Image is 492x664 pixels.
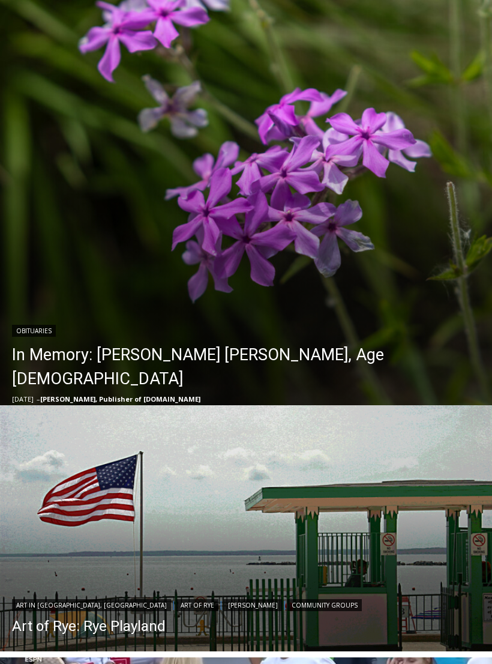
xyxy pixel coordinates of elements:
[176,599,218,611] a: Art of Rye
[4,124,118,169] span: Open Tues. - Sun. [PHONE_NUMBER]
[124,75,176,143] div: "the precise, almost orchestrated movements of cutting and assembling sushi and [PERSON_NAME] mak...
[12,599,171,611] a: Art in [GEOGRAPHIC_DATA], [GEOGRAPHIC_DATA]
[37,394,40,403] span: –
[12,394,34,403] time: [DATE]
[12,597,362,611] div: | | |
[224,599,282,611] a: [PERSON_NAME]
[40,394,200,403] a: [PERSON_NAME], Publisher of [DOMAIN_NAME]
[287,599,362,611] a: Community Groups
[12,617,362,635] a: Art of Rye: Rye Playland
[12,325,56,337] a: Obituaries
[12,343,486,391] a: In Memory: [PERSON_NAME] [PERSON_NAME], Age [DEMOGRAPHIC_DATA]
[1,121,121,149] a: Open Tues. - Sun. [PHONE_NUMBER]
